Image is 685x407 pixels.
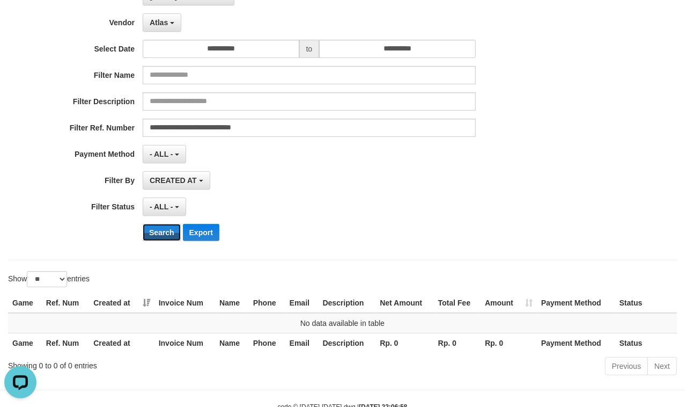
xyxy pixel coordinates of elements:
th: Name [215,293,249,313]
button: Export [183,224,219,241]
th: Name [215,333,249,353]
td: No data available in table [8,313,677,333]
button: Open LiveChat chat widget [4,4,36,37]
th: Created at [89,333,154,353]
span: to [299,40,320,58]
span: Atlas [150,18,168,27]
th: Ref. Num [42,333,89,353]
th: Game [8,333,42,353]
th: Game [8,293,42,313]
th: Status [615,293,677,313]
th: Net Amount [375,293,433,313]
th: Rp. 0 [375,333,433,353]
th: Rp. 0 [434,333,481,353]
th: Ref. Num [42,293,89,313]
button: CREATED AT [143,171,210,190]
th: Email [285,293,319,313]
button: - ALL - [143,198,186,216]
th: Invoice Num [154,333,215,353]
th: Phone [249,333,285,353]
th: Payment Method [537,293,615,313]
button: Atlas [143,13,181,32]
div: Showing 0 to 0 of 0 entries [8,356,277,371]
th: Description [319,293,376,313]
th: Email [285,333,319,353]
th: Created at: activate to sort column ascending [89,293,154,313]
span: CREATED AT [150,176,197,185]
th: Payment Method [537,333,615,353]
th: Invoice Num [154,293,215,313]
th: Total Fee [434,293,481,313]
button: Search [143,224,181,241]
a: Previous [605,357,648,375]
label: Show entries [8,271,90,287]
a: Next [647,357,677,375]
th: Status [615,333,677,353]
button: - ALL - [143,145,186,163]
th: Description [319,333,376,353]
span: - ALL - [150,150,173,158]
span: - ALL - [150,202,173,211]
th: Rp. 0 [481,333,537,353]
th: Phone [249,293,285,313]
th: Amount: activate to sort column ascending [481,293,537,313]
select: Showentries [27,271,67,287]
